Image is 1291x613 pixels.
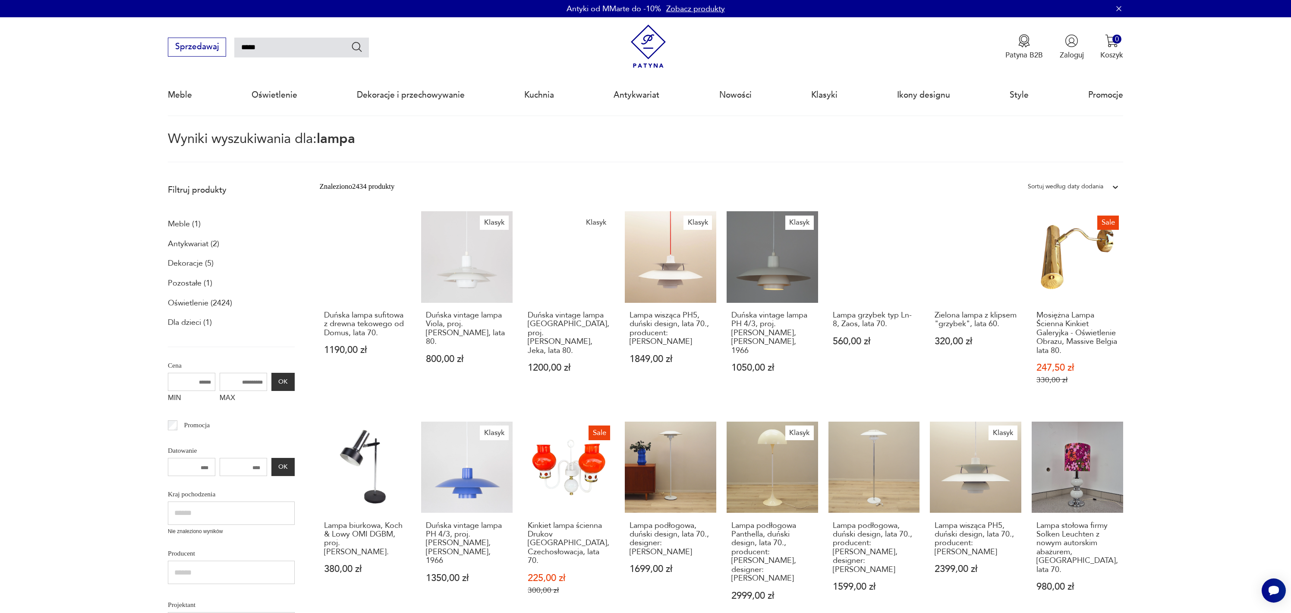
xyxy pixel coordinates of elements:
a: Oświetlenie [252,75,297,115]
p: 225,00 zł [528,574,610,583]
a: Dekoracje i przechowywanie [357,75,465,115]
h3: Lampa biurkowa, Koch & Lowy OMI DGBM, proj. [PERSON_NAME]. [324,521,406,557]
p: 247,50 zł [1036,363,1118,372]
p: 1699,00 zł [630,565,712,574]
label: MAX [220,391,267,407]
a: Ikona medaluPatyna B2B [1005,34,1043,60]
a: Promocje [1088,75,1123,115]
h3: Duńska vintage lampa Viola, proj. [PERSON_NAME], lata 80. [426,311,508,346]
p: Promocja [184,419,210,431]
img: Patyna - sklep z meblami i dekoracjami vintage [627,25,670,68]
p: Producent [168,548,295,559]
p: Koszyk [1100,50,1123,60]
p: 800,00 zł [426,355,508,364]
p: Wyniki wyszukiwania dla: [168,133,1123,162]
p: 1849,00 zł [630,355,712,364]
button: Szukaj [351,41,363,53]
div: Sortuj według daty dodania [1028,181,1103,192]
p: Nie znaleziono wyników [168,527,295,536]
p: Kraj pochodzenia [168,489,295,500]
a: Pozostałe (1) [168,276,212,291]
p: 1190,00 zł [324,346,406,355]
div: 0 [1112,35,1121,44]
a: Dekoracje (5) [168,256,214,271]
p: 300,00 zł [528,586,610,595]
h3: Lampa stołowa firmy Solken Leuchten z nowym autorskim abażurem, [GEOGRAPHIC_DATA], lata 70. [1036,521,1118,574]
p: 2999,00 zł [731,591,813,600]
h3: Lampa wisząca PH5, duński design, lata 70., producent: [PERSON_NAME] [630,311,712,346]
p: 1599,00 zł [833,582,915,591]
h3: Lampa podłogowa Panthella, duński design, lata 70., producent: [PERSON_NAME], designer: [PERSON_N... [731,521,813,583]
h3: Kinkiet lampa ścienna Drukov [GEOGRAPHIC_DATA], Czechosłowacja, lata 70. [528,521,610,565]
a: Duńska lampa sufitowa z drewna tekowego od Domus, lata 70.Duńska lampa sufitowa z drewna tekowego... [320,211,411,405]
a: Zielona lampa z klipsem "grzybek", lata 60.Zielona lampa z klipsem "grzybek", lata 60.320,00 zł [930,211,1021,405]
p: Filtruj produkty [168,184,295,196]
a: Sprzedawaj [168,44,226,51]
a: KlasykDuńska vintage lampa Verona, proj. Kurt Wiborg, Jeka, lata 80.Duńska vintage lampa [GEOGRAP... [523,211,614,405]
iframe: Smartsupp widget button [1262,578,1286,603]
a: Kuchnia [524,75,554,115]
button: OK [271,373,295,391]
h3: Lampa grzybek typ Ln-8, Zaos, lata 70. [833,311,915,329]
p: 1050,00 zł [731,363,813,372]
a: KlasykDuńska vintage lampa PH 4/3, proj. Poul Henningsen, Louis Poulsen, 1966Duńska vintage lampa... [727,211,818,405]
p: 320,00 zł [935,337,1017,346]
label: MIN [168,391,215,407]
img: Ikona koszyka [1105,34,1118,48]
a: Ikony designu [897,75,950,115]
a: Zobacz produkty [666,3,725,14]
a: Meble (1) [168,217,201,232]
div: Znaleziono 2434 produkty [320,181,395,192]
button: Patyna B2B [1005,34,1043,60]
h3: Lampa podłogowa, duński design, lata 70., designer: [PERSON_NAME] [630,521,712,557]
p: Patyna B2B [1005,50,1043,60]
button: Sprzedawaj [168,38,226,57]
a: SaleMosiężna Lampa Ścienna Kinkiet Galeryjka - Oświetlenie Obrazu, Massive Belgia lata 80.Mosiężn... [1032,211,1123,405]
a: Dla dzieci (1) [168,315,212,330]
h3: Duńska vintage lampa PH 4/3, proj. [PERSON_NAME], [PERSON_NAME], 1966 [426,521,508,565]
button: OK [271,458,295,476]
h3: Duńska lampa sufitowa z drewna tekowego od Domus, lata 70. [324,311,406,337]
a: Lampa grzybek typ Ln-8, Zaos, lata 70.Lampa grzybek typ Ln-8, Zaos, lata 70.560,00 zł [828,211,920,405]
a: Antykwariat (2) [168,237,219,251]
p: 330,00 zł [1036,375,1118,384]
h3: Lampa wisząca PH5, duński design, lata 70., producent: [PERSON_NAME] [935,521,1017,557]
p: Zaloguj [1060,50,1084,60]
p: 2399,00 zł [935,565,1017,574]
h3: Mosiężna Lampa Ścienna Kinkiet Galeryjka - Oświetlenie Obrazu, Massive Belgia lata 80. [1036,311,1118,355]
img: Ikona medalu [1017,34,1031,48]
img: Ikonka użytkownika [1065,34,1078,48]
p: 1200,00 zł [528,363,610,372]
p: Datowanie [168,445,295,456]
a: Antykwariat [614,75,659,115]
h3: Zielona lampa z klipsem "grzybek", lata 60. [935,311,1017,329]
button: 0Koszyk [1100,34,1123,60]
h3: Lampa podłogowa, duński design, lata 70., producent: [PERSON_NAME], designer: [PERSON_NAME] [833,521,915,574]
a: Meble [168,75,192,115]
a: Style [1010,75,1029,115]
p: Cena [168,360,295,371]
button: Zaloguj [1060,34,1084,60]
a: KlasykDuńska vintage lampa Viola, proj. Kurt Wiborg, lata 80.Duńska vintage lampa Viola, proj. [P... [421,211,513,405]
a: Nowości [719,75,752,115]
p: Antyki od MMarte do -10% [567,3,661,14]
h3: Duńska vintage lampa [GEOGRAPHIC_DATA], proj. [PERSON_NAME], Jeka, lata 80. [528,311,610,355]
span: lampa [317,130,355,148]
p: Projektant [168,599,295,610]
a: KlasykLampa wisząca PH5, duński design, lata 70., producent: Louis PoulsenLampa wisząca PH5, duńs... [625,211,716,405]
p: 980,00 zł [1036,582,1118,591]
h3: Duńska vintage lampa PH 4/3, proj. [PERSON_NAME], [PERSON_NAME], 1966 [731,311,813,355]
a: Oświetlenie (2424) [168,296,232,311]
p: 380,00 zł [324,565,406,574]
a: Klasyki [811,75,838,115]
p: 1350,00 zł [426,574,508,583]
p: 560,00 zł [833,337,915,346]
